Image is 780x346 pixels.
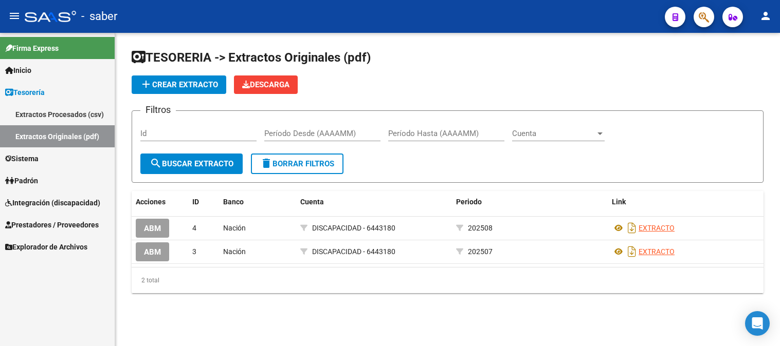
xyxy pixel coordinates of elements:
span: Tesorería [5,87,45,98]
span: Firma Express [5,43,59,54]
datatable-header-cell: ID [188,191,219,213]
span: Cuenta [300,198,324,206]
span: ABM [144,224,161,233]
span: 3 [192,247,196,256]
button: Crear Extracto [132,75,226,94]
datatable-header-cell: Link [608,191,764,213]
i: Descargar documento [625,220,639,236]
span: 202508 [468,224,493,232]
button: Borrar Filtros [251,153,343,174]
span: DISCAPACIDAD - 6443180 [312,247,395,256]
button: Descarga [234,75,298,94]
span: 202507 [468,247,493,256]
span: Link [612,198,626,206]
app-download-masive: Descarga masiva de extractos [234,75,298,94]
mat-icon: person [759,10,772,22]
span: Explorador de Archivos [5,241,87,253]
button: ABM [136,242,169,261]
span: ID [192,198,199,206]
span: Padrón [5,175,38,186]
span: Buscar Extracto [150,159,233,168]
span: 4 [192,224,196,232]
button: Buscar Extracto [140,153,243,174]
span: Acciones [136,198,166,206]
datatable-header-cell: Banco [219,191,296,213]
mat-icon: search [150,157,162,169]
mat-icon: delete [260,157,273,169]
i: Descargar documento [625,243,639,260]
h3: Filtros [140,103,176,117]
span: - saber [81,5,117,28]
span: TESORERIA -> Extractos Originales (pdf) [132,50,371,65]
span: Descarga [242,80,289,89]
a: EXTRACTO [639,224,675,232]
span: ABM [144,247,161,257]
span: Nación [223,224,246,232]
span: Crear Extracto [140,80,218,89]
span: Sistema [5,153,39,164]
span: Prestadores / Proveedores [5,219,99,230]
span: Cuenta [512,129,595,138]
datatable-header-cell: Periodo [452,191,608,213]
mat-icon: add [140,78,152,90]
span: Periodo [456,198,482,206]
datatable-header-cell: Cuenta [296,191,452,213]
div: 2 total [132,267,764,293]
datatable-header-cell: Acciones [132,191,188,213]
button: ABM [136,219,169,238]
mat-icon: menu [8,10,21,22]
span: Borrar Filtros [260,159,334,168]
span: Banco [223,198,244,206]
div: Open Intercom Messenger [745,311,770,336]
span: Integración (discapacidad) [5,197,100,208]
a: EXTRACTO [639,247,675,256]
span: Nación [223,247,246,256]
span: Inicio [5,65,31,76]
span: DISCAPACIDAD - 6443180 [312,224,395,232]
